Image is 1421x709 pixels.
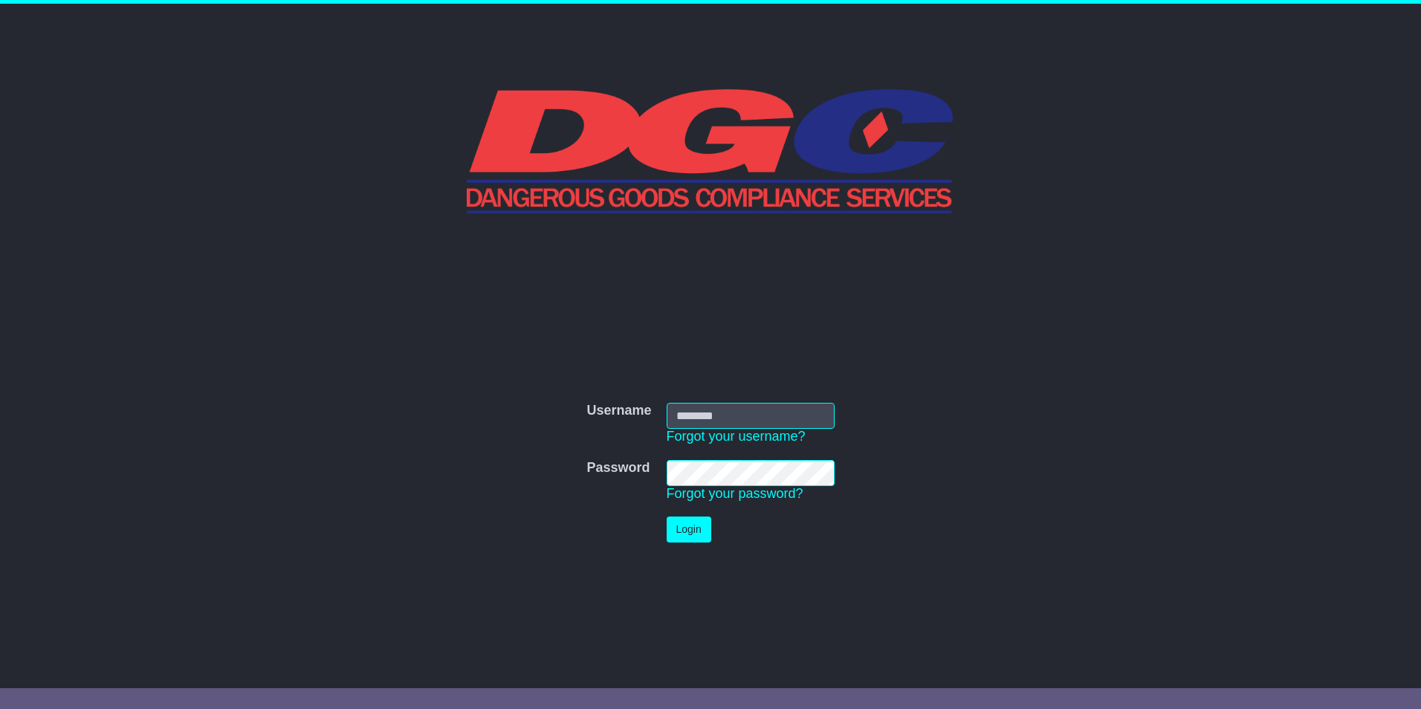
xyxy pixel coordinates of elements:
a: Forgot your password? [667,486,803,501]
button: Login [667,517,711,543]
label: Password [586,460,650,476]
a: Forgot your username? [667,429,806,444]
img: DGC QLD [467,87,955,213]
label: Username [586,403,651,419]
